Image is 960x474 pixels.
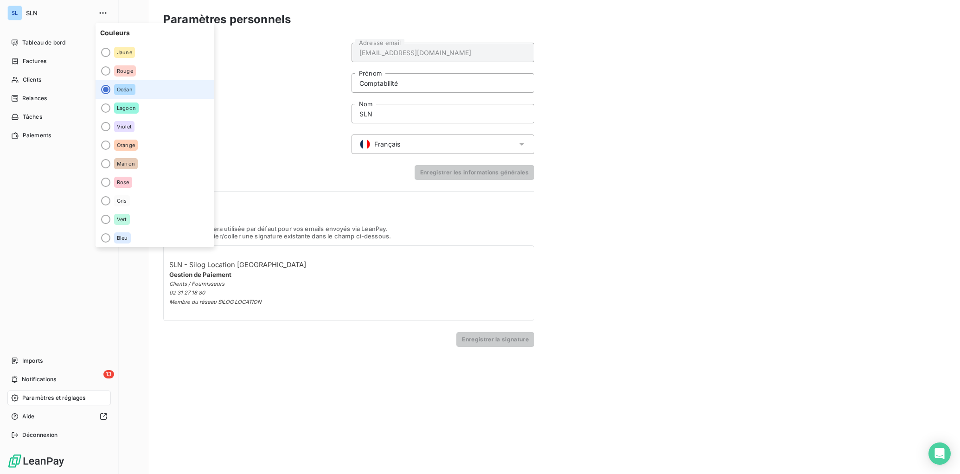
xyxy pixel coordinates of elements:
span: Jaune [117,50,132,55]
h6: Identifiant [163,43,346,123]
img: Logo LeanPay [7,454,65,468]
h6: Signature [163,203,534,214]
span: Vert [117,217,127,222]
span: Couleurs [96,23,214,43]
span: 13 [103,370,114,378]
span: Rouge [117,68,133,74]
b: Gestion de Paiement [169,271,231,278]
span: Relances [22,94,47,102]
input: placeholder [352,43,534,62]
span: Tableau de bord [22,38,65,47]
h6: Langue [163,135,346,154]
h3: Paramètres personnels [163,11,291,28]
p: Cette signature sera utilisée par défaut pour vos emails envoyés via LeanPay. [163,225,534,232]
span: Violet [117,124,132,129]
input: placeholder [352,73,534,93]
span: Paiements [23,131,51,140]
span: SLN [26,9,93,17]
button: Enregistrer la signature [456,332,534,347]
span: Clients [23,76,41,84]
div: Open Intercom Messenger [928,442,951,465]
span: Bleu [117,235,128,241]
div: SL [7,6,22,20]
p: Vous pouvez copier/coller une signature existante dans le champ ci-dessous. [163,232,534,240]
span: Déconnexion [22,431,58,439]
span: Français [374,140,400,149]
span: Imports [22,357,43,365]
span: Marron [117,161,135,167]
span: Factures [23,57,46,65]
span: Gris [117,198,127,204]
span: Aide [22,412,35,421]
span: Notifications [22,375,56,384]
span: 02 31 27 18 80 [169,289,205,296]
span: SLN - Silog Location [GEOGRAPHIC_DATA] [169,261,306,269]
span: Lagoon [117,105,136,111]
button: Enregistrer les informations générales [415,165,534,180]
span: Océan [117,87,133,92]
a: Aide [7,409,111,424]
span: Clients / Fournisseurs [169,281,224,287]
span: Rose [117,179,129,185]
span: Tâches [23,113,42,121]
span: Paramètres et réglages [22,394,85,402]
span: Orange [117,142,135,148]
span: Membre du réseau SILOG LOCATION [169,299,262,305]
input: placeholder [352,104,534,123]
